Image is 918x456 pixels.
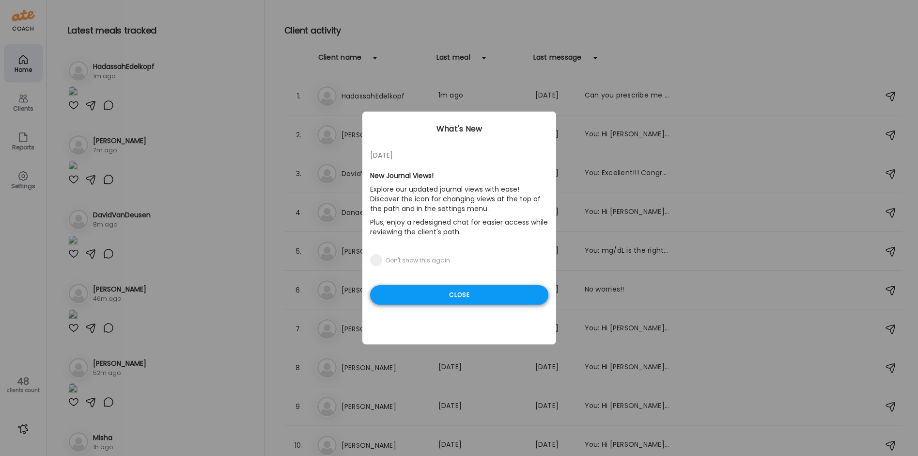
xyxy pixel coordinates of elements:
b: New Journal Views! [370,171,434,180]
div: [DATE] [370,149,548,161]
p: Plus, enjoy a redesigned chat for easier access while reviewing the client's path. [370,215,548,239]
div: Don't show this again [386,257,450,264]
p: Explore our updated journal views with ease! Discover the icon for changing views at the top of t... [370,182,548,215]
div: Close [370,285,548,305]
div: What's New [362,123,556,135]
